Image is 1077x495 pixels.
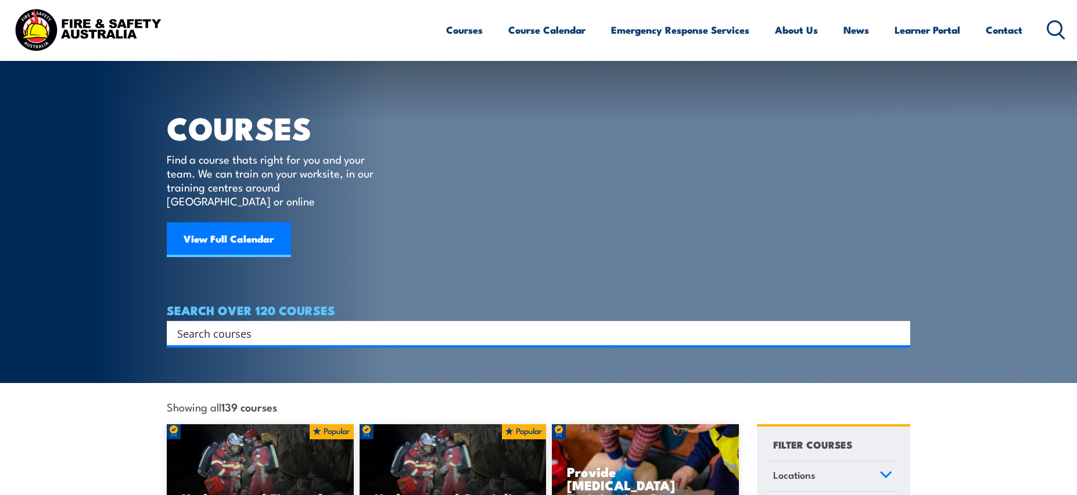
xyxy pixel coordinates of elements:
input: Search input [177,324,885,342]
h1: COURSES [167,114,390,141]
a: Learner Portal [895,15,960,45]
a: Courses [446,15,483,45]
a: View Full Calendar [167,222,291,257]
a: News [843,15,869,45]
h4: SEARCH OVER 120 COURSES [167,303,910,316]
span: Locations [773,467,816,483]
a: About Us [775,15,818,45]
a: Course Calendar [508,15,586,45]
form: Search form [179,325,887,341]
strong: 139 courses [221,399,277,414]
h4: FILTER COURSES [773,436,852,452]
p: Find a course thats right for you and your team. We can train on your worksite, in our training c... [167,152,379,208]
span: Showing all [167,400,277,413]
button: Search magnifier button [890,325,906,341]
a: Contact [986,15,1022,45]
a: Emergency Response Services [611,15,749,45]
a: Locations [768,461,898,492]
